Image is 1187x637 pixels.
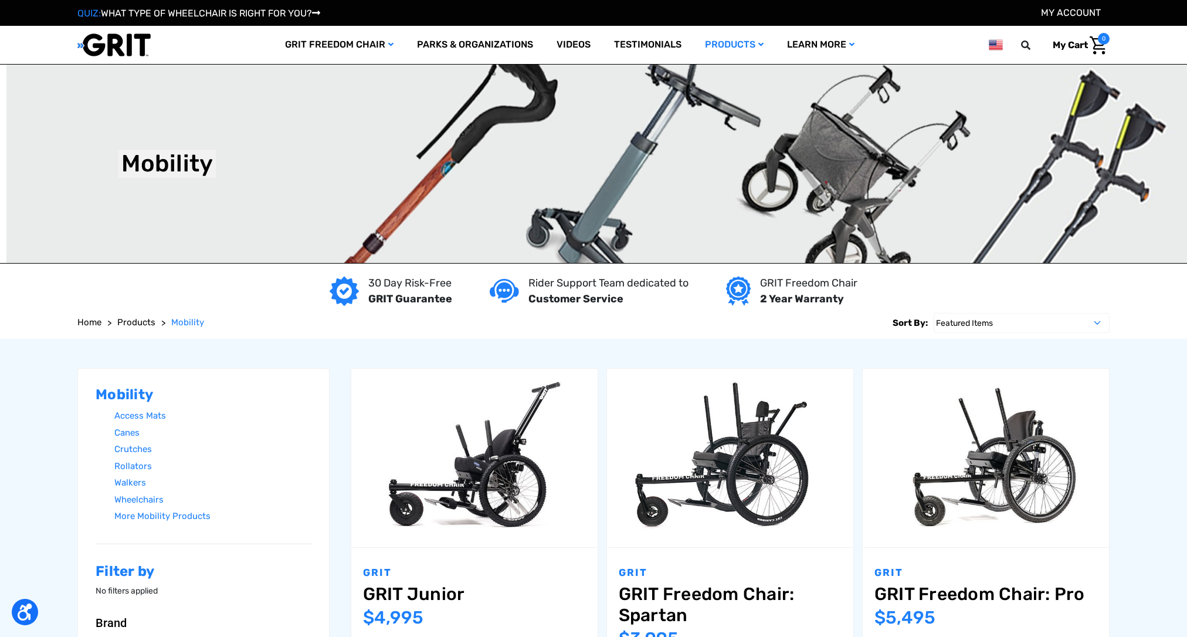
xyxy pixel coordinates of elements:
a: GRIT Freedom Chair: Spartan,$3,995.00 [619,584,842,626]
p: Rider Support Team dedicated to [528,275,689,291]
button: Brand [96,616,311,630]
a: Products [117,316,155,329]
a: Rollators [114,458,311,475]
img: GRIT All-Terrain Wheelchair and Mobility Equipment [77,33,151,57]
img: GRIT Guarantee [330,277,359,306]
img: Cart [1090,36,1107,55]
span: QUIZ: [77,8,101,19]
a: Videos [545,26,602,64]
h1: Mobility [121,150,213,178]
a: Walkers [114,474,311,491]
h2: Mobility [96,386,311,403]
a: Crutches [114,441,311,458]
a: Home [77,316,101,329]
p: GRIT [363,565,586,581]
a: Mobility [171,316,204,329]
a: Learn More [775,26,866,64]
p: No filters applied [96,585,311,597]
a: Access Mats [114,407,311,424]
a: GRIT Junior,$4,995.00 [351,369,598,548]
img: GRIT Junior: GRIT Freedom Chair all terrain wheelchair engineered specifically for kids [351,376,598,540]
p: GRIT [619,565,842,581]
strong: 2 Year Warranty [760,292,844,305]
img: GRIT Freedom Chair: Spartan [607,376,853,540]
a: GRIT Freedom Chair: Pro,$5,495.00 [874,584,1097,605]
a: Parks & Organizations [405,26,545,64]
a: GRIT Freedom Chair: Spartan,$3,995.00 [607,369,853,548]
span: Products [117,317,155,328]
p: GRIT [874,565,1097,581]
a: GRIT Freedom Chair: Pro,$5,495.00 [863,369,1109,548]
a: Cart with 0 items [1044,33,1110,58]
span: Brand [96,616,127,630]
img: Customer service [490,279,519,303]
a: QUIZ:WHAT TYPE OF WHEELCHAIR IS RIGHT FOR YOU? [77,8,320,19]
p: 30 Day Risk-Free [368,275,452,291]
h2: Filter by [96,563,311,580]
span: $5,495 [874,607,935,628]
a: Testimonials [602,26,693,64]
img: GRIT Freedom Chair Pro: the Pro model shown including contoured Invacare Matrx seatback, Spinergy... [863,376,1109,540]
span: Mobility [171,317,204,328]
img: Year warranty [726,277,750,306]
p: GRIT Freedom Chair [760,275,857,291]
a: Wheelchairs [114,491,311,508]
span: 0 [1098,33,1110,45]
a: Products [693,26,775,64]
a: Canes [114,424,311,441]
img: us.png [989,38,1003,52]
strong: GRIT Guarantee [368,292,452,305]
a: Account [1041,7,1101,18]
span: $4,995 [363,607,423,628]
strong: Customer Service [528,292,623,305]
a: GRIT Junior,$4,995.00 [363,584,586,605]
label: Sort By: [893,313,928,333]
span: Home [77,317,101,328]
span: My Cart [1053,39,1088,50]
input: Search [1026,33,1044,58]
a: GRIT Freedom Chair [273,26,405,64]
a: More Mobility Products [114,508,311,525]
